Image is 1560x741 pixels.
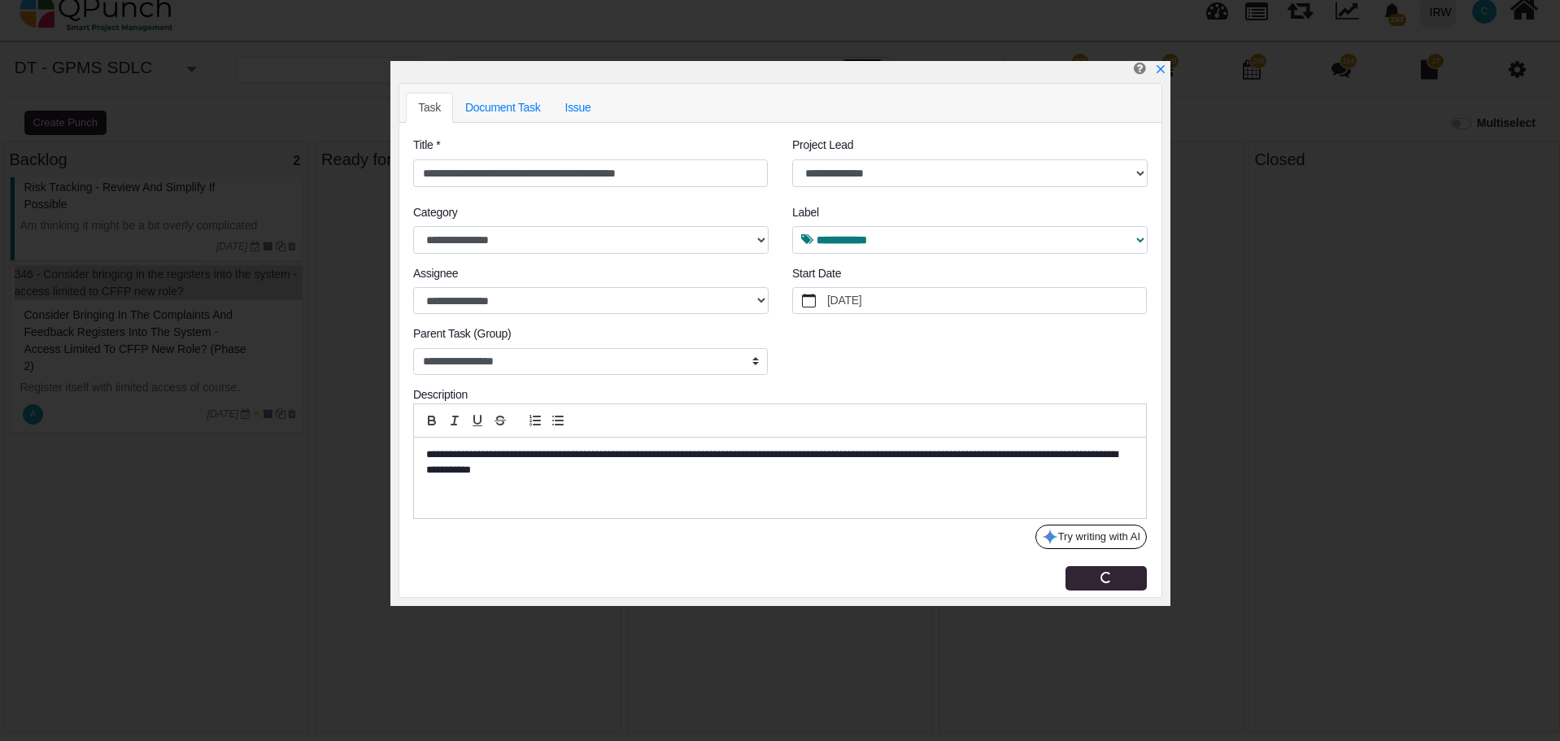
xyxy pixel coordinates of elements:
legend: Category [413,204,768,226]
label: [DATE] [825,288,1147,314]
svg: calendar [802,294,817,308]
img: google-gemini-icon.8b74464.png [1042,529,1058,545]
div: Description [413,386,1147,403]
a: Document Task [453,93,553,123]
label: Project Lead [792,137,853,154]
a: Task [406,93,453,123]
label: Title * [413,137,440,154]
legend: Parent Task (Group) [413,325,768,347]
a: x [1155,63,1166,76]
button: calendar [793,288,825,314]
i: Create Punch [1134,61,1146,75]
legend: Start Date [792,265,1147,287]
legend: Label [792,204,1147,226]
a: Issue [553,93,604,123]
svg: x [1155,63,1166,75]
legend: Assignee [413,265,768,287]
button: Try writing with AI [1035,525,1147,549]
